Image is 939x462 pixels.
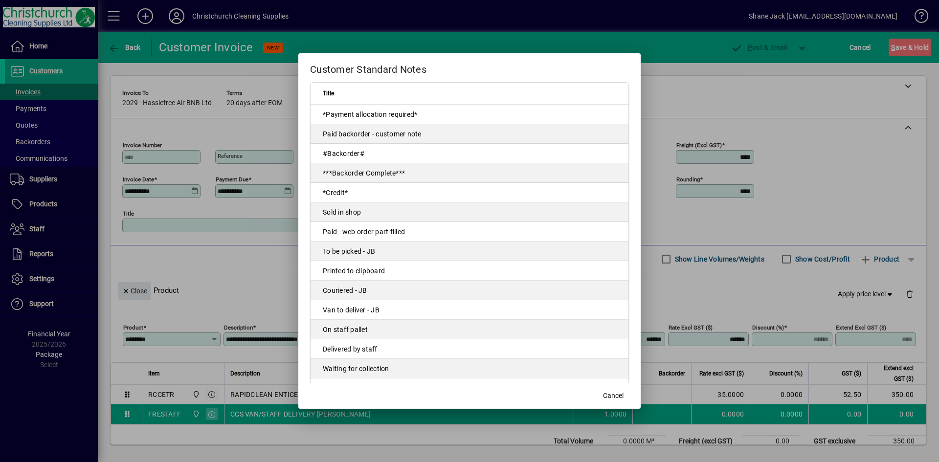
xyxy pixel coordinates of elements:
[311,261,628,281] td: Printed to clipboard
[603,391,624,401] span: Cancel
[311,300,628,320] td: Van to deliver - JB
[311,105,628,124] td: *Payment allocation required*
[311,144,628,163] td: #Backorder#
[311,378,628,398] td: To be picked - [PERSON_NAME]
[323,88,334,99] span: Title
[311,281,628,300] td: Couriered - JB
[311,222,628,242] td: Paid - web order part filled
[598,387,629,405] button: Cancel
[311,242,628,261] td: To be picked - JB
[311,320,628,339] td: On staff pallet
[311,339,628,359] td: Delivered by staff
[298,53,641,82] h2: Customer Standard Notes
[311,124,628,144] td: Paid backorder - customer note
[311,359,628,378] td: Waiting for collection
[311,202,628,222] td: Sold in shop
